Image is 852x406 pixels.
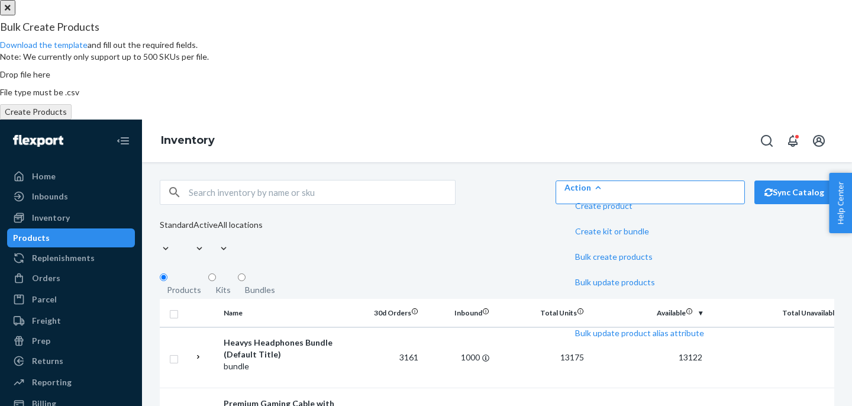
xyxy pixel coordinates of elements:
span: Bulk create products [575,253,704,261]
span: Bulk update product alias attribute [575,329,704,337]
span: Bulk update bundles [575,304,704,312]
span: Create product [575,202,704,210]
span: Bulk update products [575,278,704,286]
span: Create kit or bundle [575,227,704,236]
